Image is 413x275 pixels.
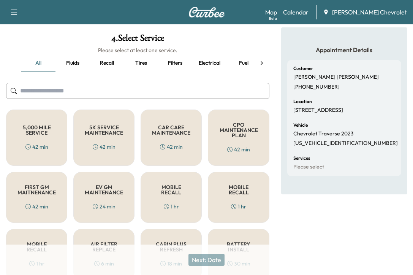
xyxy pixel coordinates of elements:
[269,16,277,21] div: Beta
[85,184,123,195] h5: EV GM MAINTENANCE
[152,125,190,135] h5: CAR CARE MAINTENANCE
[220,122,258,138] h5: CPO MAINTENANCE PLAN
[293,164,324,170] p: Please select
[86,242,122,252] h5: AIR FILTER REPLACE
[192,54,226,72] button: Electrical
[293,107,343,114] p: [STREET_ADDRESS]
[227,146,250,153] div: 42 min
[153,184,189,195] h5: MOBILE RECALL
[283,8,309,17] a: Calendar
[19,242,55,252] h5: MOBILE RECALL
[293,130,354,137] p: Chevrolet Traverse 2023
[158,54,192,72] button: Filters
[17,184,56,195] h5: FIRST GM MAITNENANCE
[6,33,269,46] h1: 4 . Select Service
[160,143,183,151] div: 42 min
[25,203,48,210] div: 42 min
[153,242,189,252] h5: CABIN PLUS REFRESH
[85,125,123,135] h5: 5K SERVICE MAINTENANCE
[231,203,246,210] div: 1 hr
[55,54,90,72] button: Fluids
[293,140,398,147] p: [US_VEHICLE_IDENTIFICATION_NUMBER]
[293,74,379,81] p: [PERSON_NAME] [PERSON_NAME]
[6,46,269,54] h6: Please select at least one service.
[124,54,158,72] button: Tires
[220,184,256,195] h5: MOBILE RECALL
[293,156,310,161] h6: Services
[93,143,116,151] div: 42 min
[25,143,48,151] div: 42 min
[93,203,116,210] div: 24 min
[293,66,313,71] h6: Customer
[293,99,312,104] h6: Location
[21,54,254,72] div: basic tabs example
[287,46,401,54] h5: Appointment Details
[265,8,277,17] a: MapBeta
[90,54,124,72] button: Recall
[226,54,261,72] button: Fuel
[188,7,225,17] img: Curbee Logo
[293,84,340,91] p: [PHONE_NUMBER]
[21,54,55,72] button: all
[220,242,256,252] h5: BATTERY INSTALL
[164,203,179,210] div: 1 hr
[293,123,308,127] h6: Vehicle
[19,125,55,135] h5: 5,000 MILE SERVICE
